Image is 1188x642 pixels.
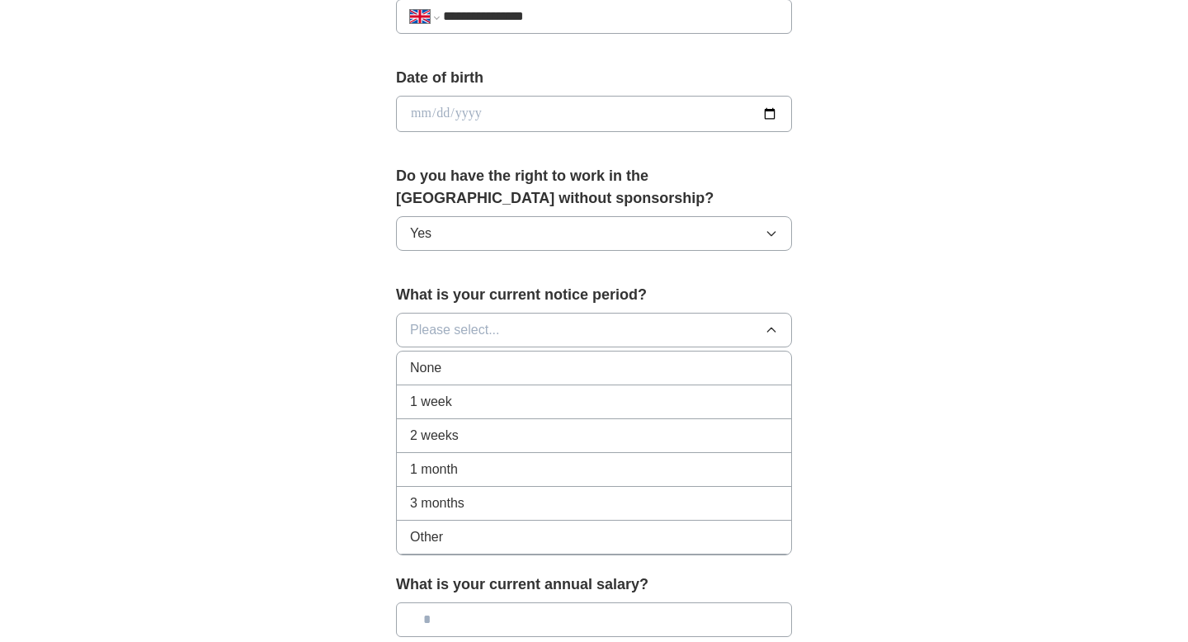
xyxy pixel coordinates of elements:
[410,493,464,513] span: 3 months
[396,67,792,89] label: Date of birth
[396,574,792,596] label: What is your current annual salary?
[410,527,443,547] span: Other
[396,216,792,251] button: Yes
[396,165,792,210] label: Do you have the right to work in the [GEOGRAPHIC_DATA] without sponsorship?
[410,392,452,412] span: 1 week
[410,224,431,243] span: Yes
[396,284,792,306] label: What is your current notice period?
[410,426,459,446] span: 2 weeks
[410,358,441,378] span: None
[410,320,500,340] span: Please select...
[410,460,458,479] span: 1 month
[396,313,792,347] button: Please select...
